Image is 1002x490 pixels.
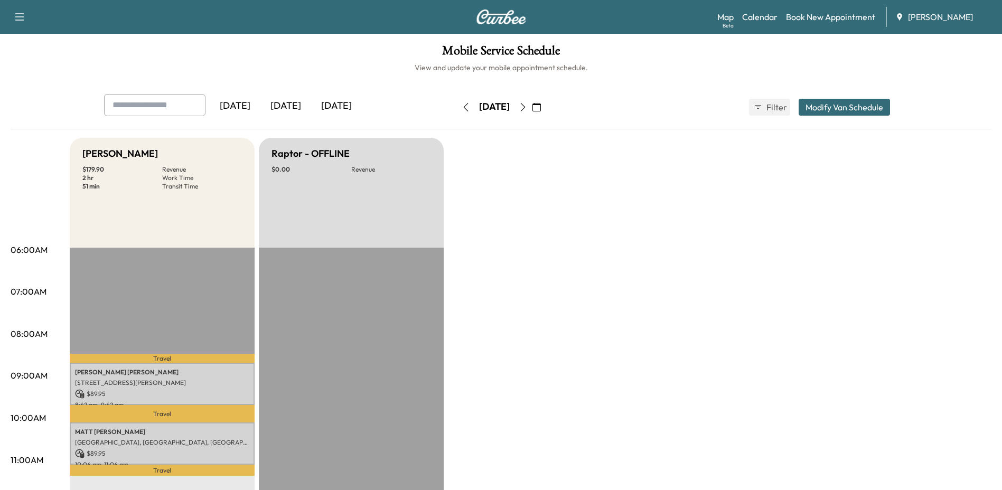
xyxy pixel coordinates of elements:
[162,174,242,182] p: Work Time
[70,405,255,422] p: Travel
[75,460,249,469] p: 10:06 am - 11:06 am
[11,327,48,340] p: 08:00AM
[311,94,362,118] div: [DATE]
[162,182,242,191] p: Transit Time
[476,10,527,24] img: Curbee Logo
[11,62,991,73] h6: View and update your mobile appointment schedule.
[271,165,351,174] p: $ 0.00
[82,182,162,191] p: 51 min
[75,401,249,409] p: 8:42 am - 9:42 am
[162,165,242,174] p: Revenue
[479,100,510,114] div: [DATE]
[786,11,875,23] a: Book New Appointment
[260,94,311,118] div: [DATE]
[210,94,260,118] div: [DATE]
[908,11,973,23] span: [PERSON_NAME]
[75,368,249,376] p: [PERSON_NAME] [PERSON_NAME]
[723,22,734,30] div: Beta
[742,11,778,23] a: Calendar
[766,101,785,114] span: Filter
[271,146,350,161] h5: Raptor - OFFLINE
[82,146,158,161] h5: [PERSON_NAME]
[351,165,431,174] p: Revenue
[75,449,249,458] p: $ 89.95
[11,369,48,382] p: 09:00AM
[11,454,43,466] p: 11:00AM
[82,174,162,182] p: 2 hr
[75,438,249,447] p: [GEOGRAPHIC_DATA], [GEOGRAPHIC_DATA], [GEOGRAPHIC_DATA]
[799,99,890,116] button: Modify Van Schedule
[70,465,255,475] p: Travel
[11,243,48,256] p: 06:00AM
[717,11,734,23] a: MapBeta
[70,354,255,362] p: Travel
[82,165,162,174] p: $ 179.90
[75,428,249,436] p: MATT [PERSON_NAME]
[75,389,249,399] p: $ 89.95
[11,411,46,424] p: 10:00AM
[75,379,249,387] p: [STREET_ADDRESS][PERSON_NAME]
[11,44,991,62] h1: Mobile Service Schedule
[11,285,46,298] p: 07:00AM
[749,99,790,116] button: Filter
